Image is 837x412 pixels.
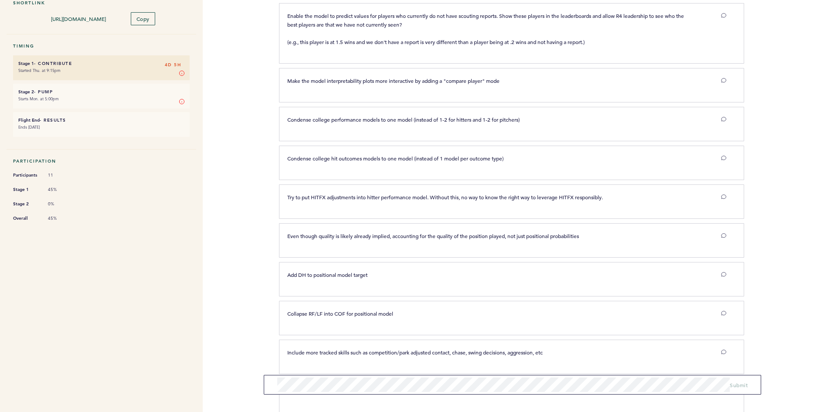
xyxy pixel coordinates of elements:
span: Try to put HITFX adjustments into hitter performance model. Without this, no way to know the righ... [287,194,603,201]
time: Starts Mon. at 5:00pm [18,96,59,102]
span: 4D 5H [165,61,181,69]
time: Started Thu. at 9:15pm [18,68,61,73]
span: Add DH to positional model target [287,271,367,278]
h6: - Pump [18,89,184,95]
span: Copy [136,15,150,22]
small: Stage 2 [18,89,34,95]
span: 45% [48,215,74,221]
button: Submit [730,381,748,389]
span: Stage 2 [13,200,39,208]
h5: Timing [13,43,190,49]
span: Condense college performance models to one model (instead of 1-2 for hitters and 1-2 for pitchers) [287,116,520,123]
small: Stage 1 [18,61,34,66]
span: Stage 1 [13,185,39,194]
span: Overall [13,214,39,223]
span: Include more tracked skills such as competition/park adjusted contact, chase, swing decisions, ag... [287,349,543,356]
button: Copy [131,12,155,25]
span: 0% [48,201,74,207]
span: Condense college hit outcomes models to one model (instead of 1 model per outcome type) [287,155,504,162]
span: Collapse RF/LF into COF for positional model [287,310,393,317]
span: Enable the model to predict values for players who currently do not have scouting reports. Show t... [287,12,685,45]
h6: - Contribute [18,61,184,66]
small: Flight End [18,117,40,123]
h6: - Results [18,117,184,123]
span: Even though quality is likely already implied, accounting for the quality of the position played,... [287,232,579,239]
span: 45% [48,187,74,193]
span: Participants [13,171,39,180]
time: Ends [DATE] [18,124,40,130]
span: Submit [730,381,748,388]
span: Make the model interpretability plots more interactive by adding a "compare player" mode [287,77,500,84]
span: 11 [48,172,74,178]
h5: Participation [13,158,190,164]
